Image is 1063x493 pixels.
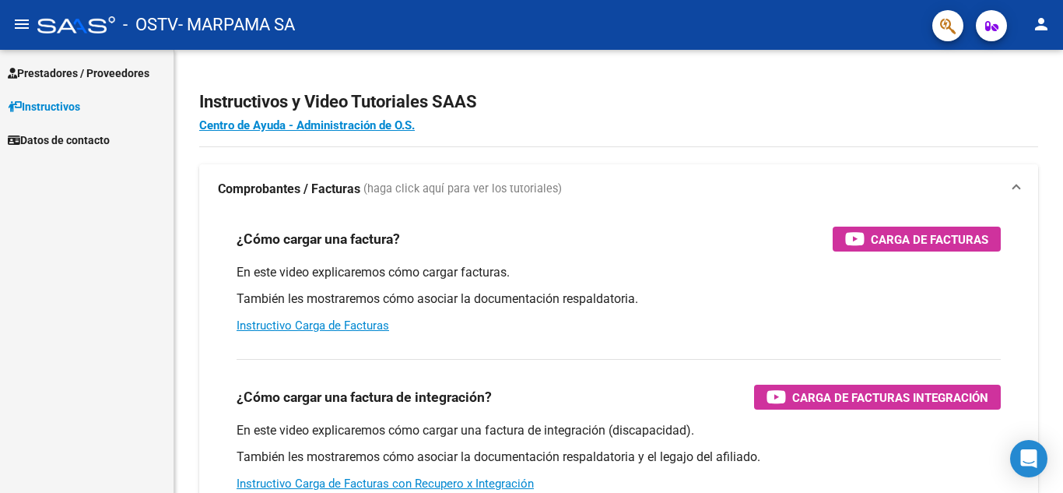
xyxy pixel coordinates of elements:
a: Instructivo Carga de Facturas con Recupero x Integración [237,477,534,491]
span: Carga de Facturas Integración [792,388,988,407]
button: Carga de Facturas [833,227,1001,252]
p: En este video explicaremos cómo cargar una factura de integración (discapacidad). [237,422,1001,439]
p: También les mostraremos cómo asociar la documentación respaldatoria. [237,291,1001,308]
p: También les mostraremos cómo asociar la documentación respaldatoria y el legajo del afiliado. [237,449,1001,466]
span: Datos de contacto [8,132,110,149]
a: Instructivo Carga de Facturas [237,319,389,333]
button: Carga de Facturas Integración [754,385,1001,410]
a: Centro de Ayuda - Administración de O.S. [199,118,415,132]
mat-icon: menu [12,15,31,33]
span: - MARPAMA SA [178,8,295,42]
span: Carga de Facturas [871,230,988,249]
span: - OSTV [123,8,178,42]
h3: ¿Cómo cargar una factura de integración? [237,386,492,408]
p: En este video explicaremos cómo cargar facturas. [237,264,1001,281]
strong: Comprobantes / Facturas [218,181,360,198]
span: Instructivos [8,98,80,115]
div: Open Intercom Messenger [1010,440,1047,477]
span: Prestadores / Proveedores [8,65,149,82]
h2: Instructivos y Video Tutoriales SAAS [199,87,1038,117]
mat-icon: person [1032,15,1051,33]
span: (haga click aquí para ver los tutoriales) [363,181,562,198]
mat-expansion-panel-header: Comprobantes / Facturas (haga click aquí para ver los tutoriales) [199,164,1038,214]
h3: ¿Cómo cargar una factura? [237,228,400,250]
